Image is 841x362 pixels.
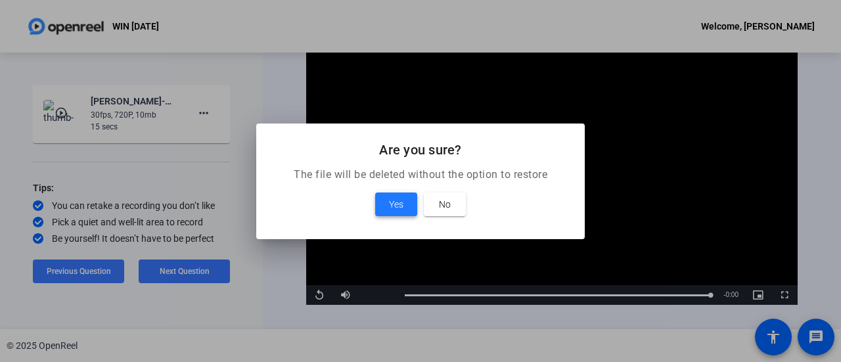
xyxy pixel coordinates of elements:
button: Yes [375,192,417,216]
span: No [439,196,451,212]
button: No [424,192,466,216]
span: Yes [389,196,403,212]
p: The file will be deleted without the option to restore [272,167,569,183]
h2: Are you sure? [272,139,569,160]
